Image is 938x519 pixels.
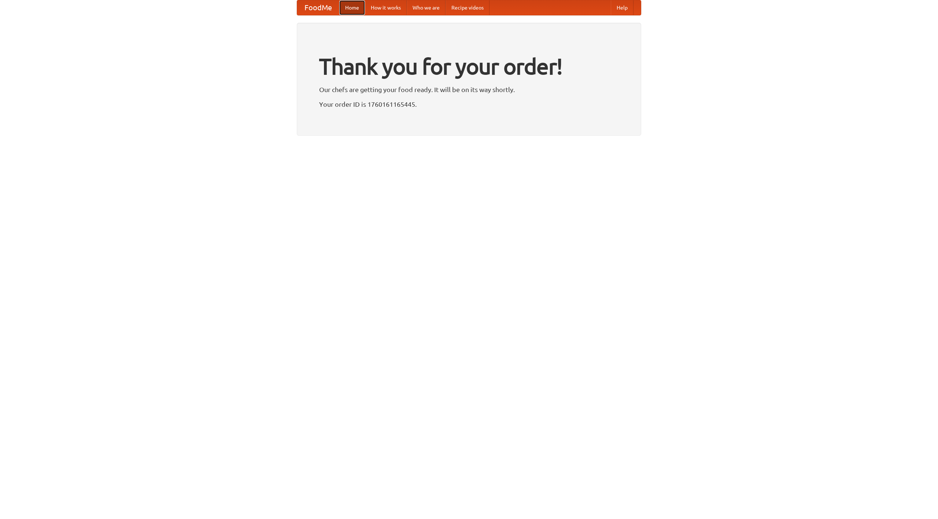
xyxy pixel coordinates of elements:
[297,0,339,15] a: FoodMe
[407,0,446,15] a: Who we are
[611,0,634,15] a: Help
[319,49,619,84] h1: Thank you for your order!
[319,99,619,110] p: Your order ID is 1760161165445.
[319,84,619,95] p: Our chefs are getting your food ready. It will be on its way shortly.
[339,0,365,15] a: Home
[446,0,490,15] a: Recipe videos
[365,0,407,15] a: How it works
